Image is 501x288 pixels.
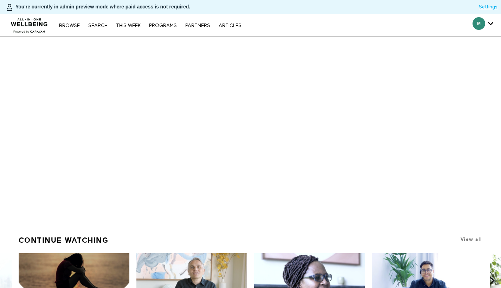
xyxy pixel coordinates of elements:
[56,22,245,29] nav: Primary
[5,3,14,12] img: person-bdfc0eaa9744423c596e6e1c01710c89950b1dff7c83b5d61d716cfd8139584f.svg
[85,23,111,28] a: Search
[215,23,245,28] a: ARTICLES
[182,23,214,28] a: PARTNERS
[461,237,482,242] a: View all
[19,233,109,248] a: Continue Watching
[8,13,51,34] img: CARAVAN
[479,4,497,11] a: Settings
[146,23,180,28] a: PROGRAMS
[56,23,83,28] a: Browse
[113,23,144,28] a: THIS WEEK
[467,14,499,37] div: Secondary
